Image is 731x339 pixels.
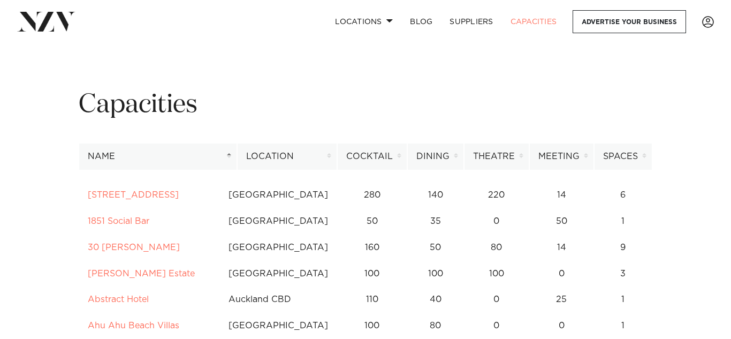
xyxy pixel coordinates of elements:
a: Abstract Hotel [88,295,149,304]
td: 6 [594,182,652,208]
td: 1 [594,208,652,235]
a: 30 [PERSON_NAME] [88,243,180,252]
th: Spaces: activate to sort column ascending [594,144,652,170]
td: 220 [464,182,529,208]
td: 40 [407,287,464,313]
td: [GEOGRAPHIC_DATA] [219,182,337,208]
td: 110 [337,287,407,313]
td: 160 [337,235,407,261]
a: Advertise your business [573,10,686,33]
td: 0 [464,208,529,235]
td: 3 [594,261,652,287]
th: Cocktail: activate to sort column ascending [337,144,407,170]
a: SUPPLIERS [441,10,501,33]
th: Location: activate to sort column ascending [237,144,337,170]
th: Theatre: activate to sort column ascending [464,144,529,170]
td: 0 [529,261,594,287]
td: 80 [464,235,529,261]
td: [GEOGRAPHIC_DATA] [219,261,337,287]
h1: Capacities [79,88,652,122]
a: [STREET_ADDRESS] [88,191,179,199]
a: Ahu Ahu Beach Villas [88,321,179,330]
td: 0 [529,313,594,339]
td: 35 [407,208,464,235]
td: 0 [464,313,529,339]
td: 100 [464,261,529,287]
img: nzv-logo.png [17,12,75,31]
td: 100 [337,313,407,339]
td: 9 [594,235,652,261]
td: 50 [529,208,594,235]
td: 1 [594,313,652,339]
td: 140 [407,182,464,208]
td: 14 [529,182,594,208]
td: 25 [529,287,594,313]
td: [GEOGRAPHIC_DATA] [219,313,337,339]
a: BLOG [401,10,441,33]
td: 50 [337,208,407,235]
td: 1 [594,287,652,313]
th: Meeting: activate to sort column ascending [529,144,594,170]
a: [PERSON_NAME] Estate [88,269,195,278]
th: Name: activate to sort column descending [79,144,237,170]
td: [GEOGRAPHIC_DATA] [219,235,337,261]
td: 280 [337,182,407,208]
td: [GEOGRAPHIC_DATA] [219,208,337,235]
td: 100 [337,261,407,287]
td: 80 [407,313,464,339]
td: 50 [407,235,464,261]
td: 100 [407,261,464,287]
a: Locations [326,10,401,33]
td: Auckland CBD [219,287,337,313]
td: 0 [464,287,529,313]
a: 1851 Social Bar [88,217,149,225]
td: 14 [529,235,594,261]
th: Dining: activate to sort column ascending [407,144,464,170]
a: Capacities [502,10,566,33]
